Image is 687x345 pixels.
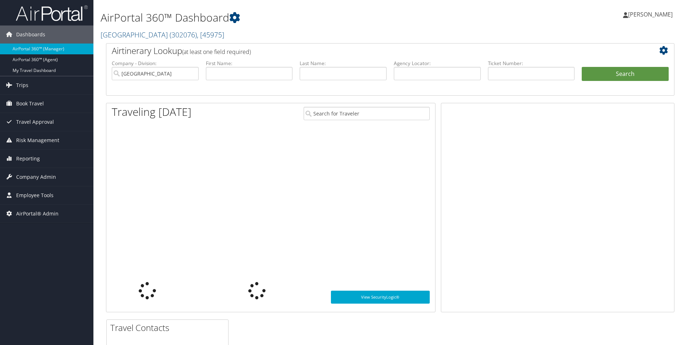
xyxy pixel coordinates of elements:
[300,60,387,67] label: Last Name:
[16,26,45,44] span: Dashboards
[394,60,481,67] label: Agency Locator:
[582,67,669,81] button: Search
[16,131,59,149] span: Risk Management
[101,10,487,25] h1: AirPortal 360™ Dashboard
[331,291,430,304] a: View SecurityLogic®
[16,5,88,22] img: airportal-logo.png
[101,30,224,40] a: [GEOGRAPHIC_DATA]
[16,113,54,131] span: Travel Approval
[197,30,224,40] span: , [ 45975 ]
[182,48,251,56] span: (at least one field required)
[112,60,199,67] label: Company - Division:
[16,76,28,94] span: Trips
[110,322,228,334] h2: Travel Contacts
[16,186,54,204] span: Employee Tools
[488,60,575,67] label: Ticket Number:
[16,95,44,113] span: Book Travel
[16,205,59,223] span: AirPortal® Admin
[628,10,673,18] span: [PERSON_NAME]
[112,45,621,57] h2: Airtinerary Lookup
[112,104,192,119] h1: Traveling [DATE]
[16,168,56,186] span: Company Admin
[170,30,197,40] span: ( 302076 )
[623,4,680,25] a: [PERSON_NAME]
[16,150,40,168] span: Reporting
[304,107,430,120] input: Search for Traveler
[206,60,293,67] label: First Name:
